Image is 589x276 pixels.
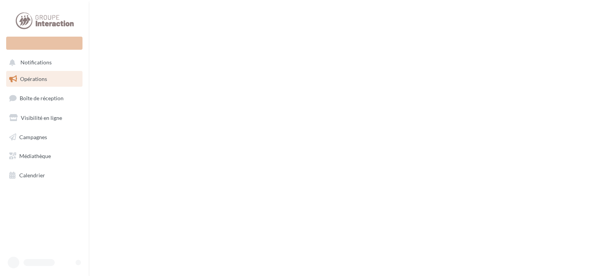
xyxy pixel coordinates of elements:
[5,110,84,126] a: Visibilité en ligne
[5,90,84,106] a: Boîte de réception
[6,37,82,50] div: Nouvelle campagne
[5,167,84,183] a: Calendrier
[5,129,84,145] a: Campagnes
[20,95,64,101] span: Boîte de réception
[20,59,52,66] span: Notifications
[19,133,47,140] span: Campagnes
[19,153,51,159] span: Médiathèque
[19,172,45,178] span: Calendrier
[20,76,47,82] span: Opérations
[5,148,84,164] a: Médiathèque
[5,71,84,87] a: Opérations
[21,114,62,121] span: Visibilité en ligne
